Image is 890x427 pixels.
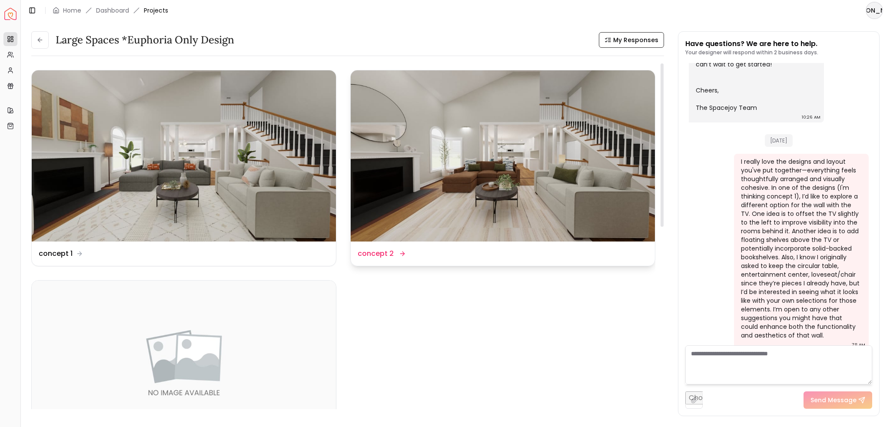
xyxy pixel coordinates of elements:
span: Projects [144,6,168,15]
div: 7:11 AM [852,341,865,349]
a: Dashboard [96,6,129,15]
div: 10:26 AM [802,113,820,122]
p: Your designer will respond within 2 business days. [685,49,818,56]
img: concept 2 [351,70,655,242]
dd: concept 2 [358,248,394,259]
a: Home [63,6,81,15]
span: My Responses [613,36,658,44]
h3: Large Spaces *Euphoria Only design [56,33,234,47]
a: concept 1concept 1 [31,70,336,266]
img: Spacejoy Logo [4,8,17,20]
button: My Responses [599,32,664,48]
a: concept 2concept 2 [350,70,655,266]
span: [PERSON_NAME] [867,3,882,18]
dd: concept 1 [39,248,73,259]
span: [DATE] [765,134,793,147]
a: Spacejoy [4,8,17,20]
img: concept 1 [32,70,336,242]
div: I really love the designs and layout you've put together—everything feels thoughtfully arranged a... [741,157,860,340]
nav: breadcrumb [53,6,168,15]
button: [PERSON_NAME] [866,2,883,19]
p: Have questions? We are here to help. [685,39,818,49]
